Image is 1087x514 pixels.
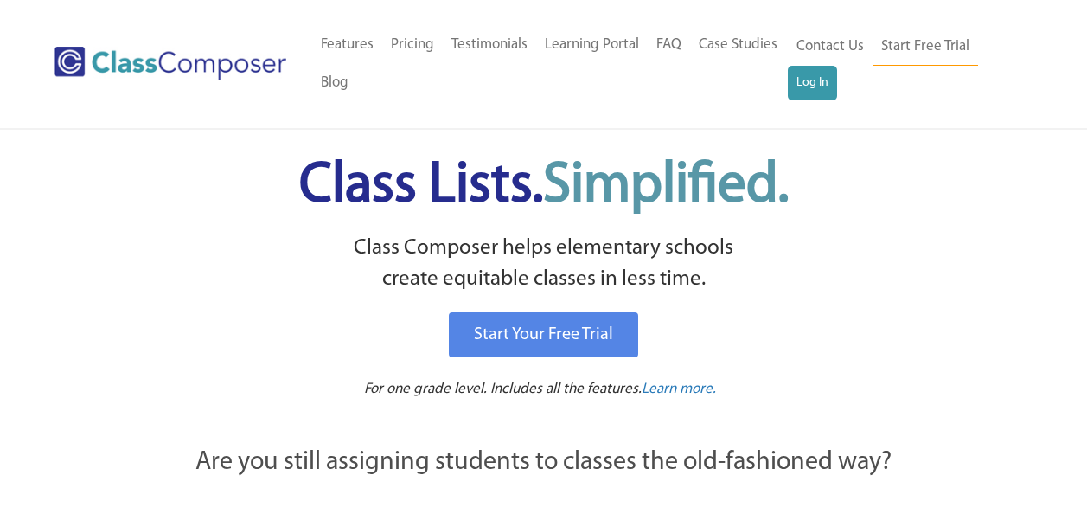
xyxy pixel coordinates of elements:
[312,26,789,102] nav: Header Menu
[364,382,642,396] span: For one grade level. Includes all the features.
[873,28,978,67] a: Start Free Trial
[788,28,873,66] a: Contact Us
[449,312,638,357] a: Start Your Free Trial
[788,66,837,100] a: Log In
[648,26,690,64] a: FAQ
[536,26,648,64] a: Learning Portal
[312,64,357,102] a: Blog
[788,28,1020,100] nav: Header Menu
[100,233,988,296] p: Class Composer helps elementary schools create equitable classes in less time.
[299,158,789,215] span: Class Lists.
[642,379,716,401] a: Learn more.
[642,382,716,396] span: Learn more.
[382,26,443,64] a: Pricing
[103,444,985,482] p: Are you still assigning students to classes the old-fashioned way?
[443,26,536,64] a: Testimonials
[474,326,613,344] span: Start Your Free Trial
[312,26,382,64] a: Features
[690,26,786,64] a: Case Studies
[54,47,286,80] img: Class Composer
[543,158,789,215] span: Simplified.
